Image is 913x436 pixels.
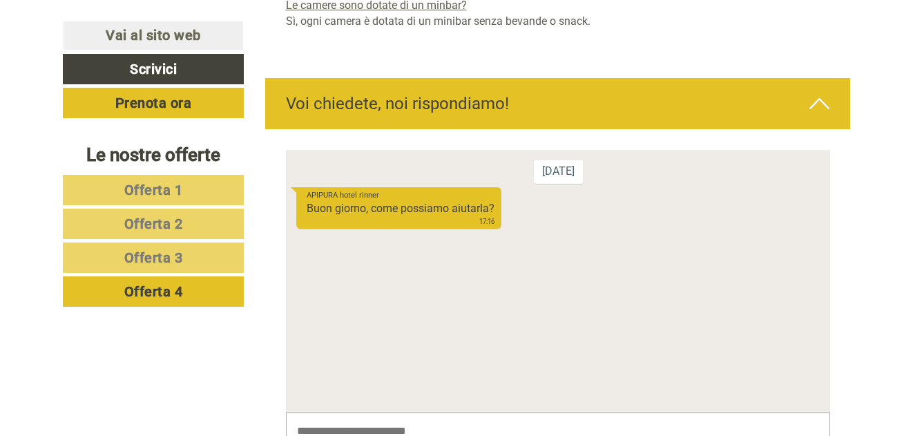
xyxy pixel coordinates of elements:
[63,54,244,84] a: Scrivici
[470,358,545,388] button: Invia
[21,67,209,77] small: 17:16
[63,88,244,118] a: Prenota ora
[10,37,215,79] div: Buon giorno, come possiamo aiutarla?
[124,182,183,198] span: Offerta 1
[248,10,297,34] div: [DATE]
[63,21,244,50] a: Vai al sito web
[21,40,209,51] div: APIPURA hotel rinner
[265,78,851,129] div: Voi chiedete, noi rispondiamo!
[124,249,183,266] span: Offerta 3
[124,283,183,300] span: Offerta 4
[124,216,183,232] span: Offerta 2
[63,142,244,168] div: Le nostre offerte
